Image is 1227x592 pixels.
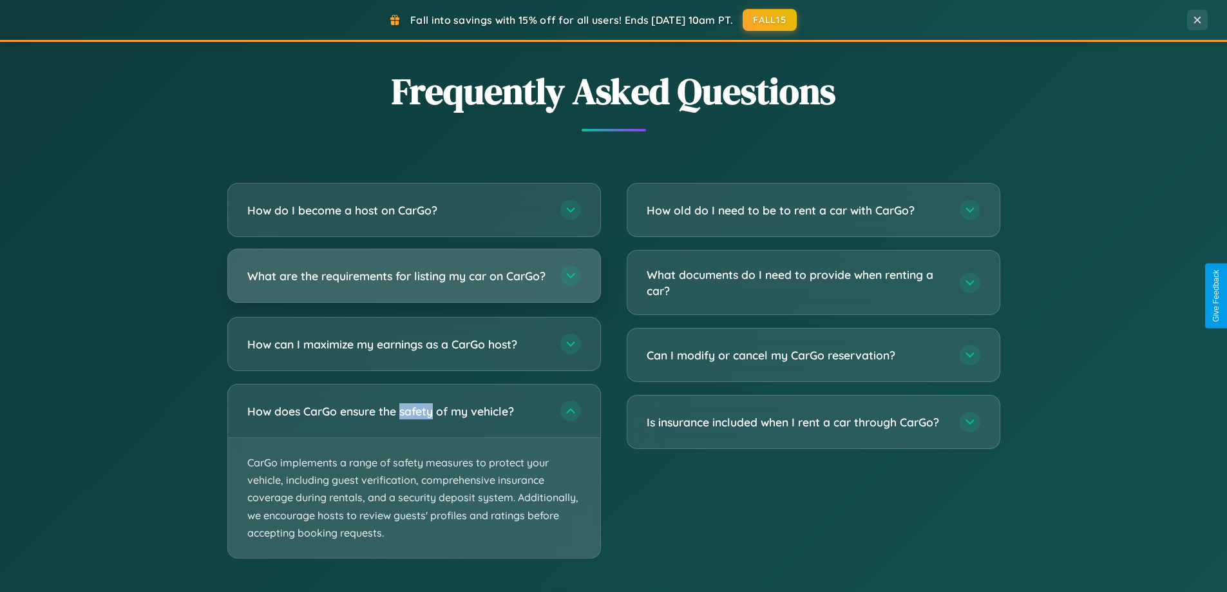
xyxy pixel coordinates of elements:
div: Give Feedback [1212,270,1221,322]
h3: How can I maximize my earnings as a CarGo host? [247,336,547,352]
h2: Frequently Asked Questions [227,66,1000,116]
h3: Is insurance included when I rent a car through CarGo? [647,414,947,430]
h3: Can I modify or cancel my CarGo reservation? [647,347,947,363]
p: CarGo implements a range of safety measures to protect your vehicle, including guest verification... [228,438,600,558]
h3: How do I become a host on CarGo? [247,202,547,218]
h3: How does CarGo ensure the safety of my vehicle? [247,403,547,419]
button: FALL15 [743,9,797,31]
h3: How old do I need to be to rent a car with CarGo? [647,202,947,218]
h3: What documents do I need to provide when renting a car? [647,267,947,298]
span: Fall into savings with 15% off for all users! Ends [DATE] 10am PT. [410,14,733,26]
h3: What are the requirements for listing my car on CarGo? [247,268,547,284]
